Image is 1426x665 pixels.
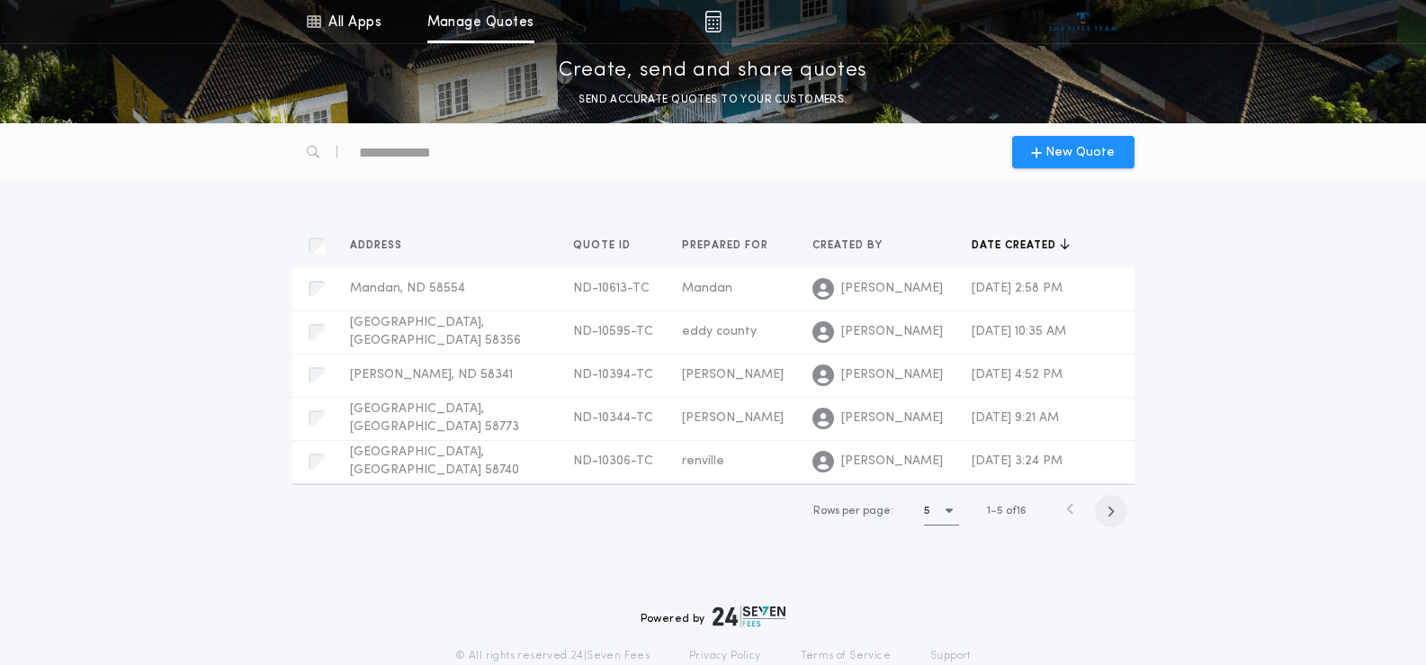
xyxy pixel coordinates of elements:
[841,409,943,427] span: [PERSON_NAME]
[573,411,653,425] span: ND-10344-TC
[924,497,959,526] button: 5
[573,237,644,255] button: Quote ID
[841,280,943,298] span: [PERSON_NAME]
[813,506,893,517] span: Rows per page:
[559,57,867,85] p: Create, send and share quotes
[930,649,971,663] a: Support
[1049,13,1117,31] img: vs-icon
[924,502,930,520] h1: 5
[641,606,786,627] div: Powered by
[350,238,406,253] span: Address
[573,325,653,338] span: ND-10595-TC
[573,238,634,253] span: Quote ID
[578,91,847,109] p: SEND ACCURATE QUOTES TO YOUR CUSTOMERS.
[972,238,1060,253] span: Date created
[997,506,1003,517] span: 5
[350,368,513,382] span: [PERSON_NAME], ND 58341
[1006,503,1027,519] span: of 16
[689,649,761,663] a: Privacy Policy
[573,368,653,382] span: ND-10394-TC
[682,325,757,338] span: eddy county
[972,325,1066,338] span: [DATE] 10:35 AM
[350,237,416,255] button: Address
[682,411,784,425] span: [PERSON_NAME]
[350,445,519,477] span: [GEOGRAPHIC_DATA], [GEOGRAPHIC_DATA] 58740
[812,237,896,255] button: Created by
[801,649,891,663] a: Terms of Service
[573,282,650,295] span: ND-10613-TC
[682,368,784,382] span: [PERSON_NAME]
[573,454,653,468] span: ND-10306-TC
[350,282,465,295] span: Mandan, ND 58554
[682,238,772,253] span: Prepared for
[987,506,991,517] span: 1
[704,11,722,32] img: img
[972,454,1063,468] span: [DATE] 3:24 PM
[841,323,943,341] span: [PERSON_NAME]
[682,282,732,295] span: Mandan
[841,366,943,384] span: [PERSON_NAME]
[713,606,786,627] img: logo
[350,402,519,434] span: [GEOGRAPHIC_DATA], [GEOGRAPHIC_DATA] 58773
[1045,143,1115,162] span: New Quote
[972,368,1063,382] span: [DATE] 4:52 PM
[350,316,521,347] span: [GEOGRAPHIC_DATA], [GEOGRAPHIC_DATA] 58356
[972,411,1059,425] span: [DATE] 9:21 AM
[841,453,943,471] span: [PERSON_NAME]
[455,649,650,663] p: © All rights reserved. 24|Seven Fees
[682,454,724,468] span: renville
[812,238,886,253] span: Created by
[1012,136,1135,168] button: New Quote
[972,282,1063,295] span: [DATE] 2:58 PM
[972,237,1070,255] button: Date created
